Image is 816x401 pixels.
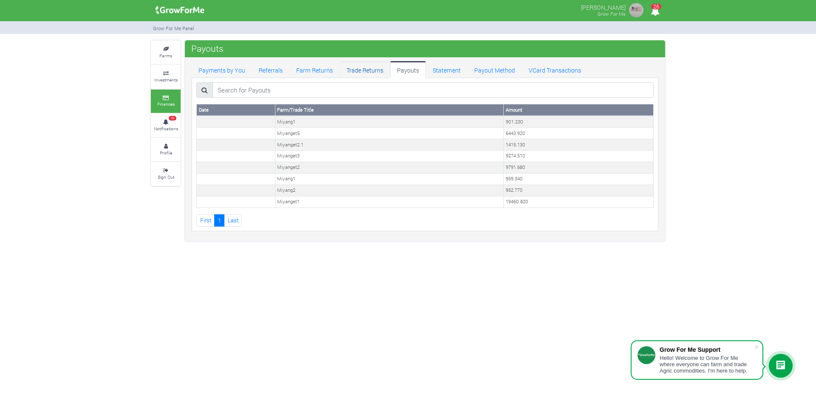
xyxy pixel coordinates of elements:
[647,8,663,16] a: 26
[157,101,175,107] small: Finances
[151,138,181,161] a: Profile
[275,150,504,162] td: Miyanget3
[467,61,522,78] a: Payout Method
[275,128,504,139] td: Miyanget5
[522,61,588,78] a: VCard Transactions
[275,173,504,185] td: Miyang1
[252,61,289,78] a: Referrals
[275,162,504,173] td: Miyanget2
[153,2,207,19] img: growforme image
[151,90,181,113] a: Finances
[504,116,654,127] td: 901.230
[647,2,663,21] i: Notifications
[189,40,226,57] span: Payouts
[275,185,504,196] td: Miyang2
[151,41,181,64] a: Farms
[212,82,654,98] input: Search for Payouts
[159,53,172,59] small: Farms
[660,355,754,374] div: Hello! Welcome to Grow For Me where everyone can farm and trade Agric commodities. I'm here to help.
[275,104,504,116] th: Farm/Trade Title
[169,116,176,121] span: 26
[504,104,654,116] th: Amount
[289,61,340,78] a: Farm Returns
[651,4,661,9] span: 26
[214,214,224,227] a: 1
[275,139,504,151] td: Miyanget2.1
[340,61,390,78] a: Trade Returns
[196,214,654,227] nav: Page Navigation
[504,162,654,173] td: 9791.680
[154,126,178,132] small: Notifications
[275,196,504,208] td: Miyanget1
[196,214,215,227] a: First
[151,114,181,137] a: 26 Notifications
[504,150,654,162] td: 9274.510
[153,25,194,31] small: Grow For Me Panel
[504,185,654,196] td: 952.770
[158,174,174,180] small: Sign Out
[660,346,754,353] div: Grow For Me Support
[426,61,467,78] a: Statement
[581,2,626,12] p: [PERSON_NAME]
[504,173,654,185] td: 959.340
[197,104,275,116] th: Date
[390,61,426,78] a: Payouts
[151,162,181,185] a: Sign Out
[504,139,654,151] td: 1415.130
[598,11,626,17] small: Grow For Me
[160,150,172,156] small: Profile
[504,128,654,139] td: 6443.920
[224,214,242,227] a: Last
[504,196,654,208] td: 19460.820
[275,116,504,127] td: Miyang1
[628,2,645,19] img: growforme image
[151,65,181,88] a: Investments
[154,77,178,83] small: Investments
[192,61,252,78] a: Payments by You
